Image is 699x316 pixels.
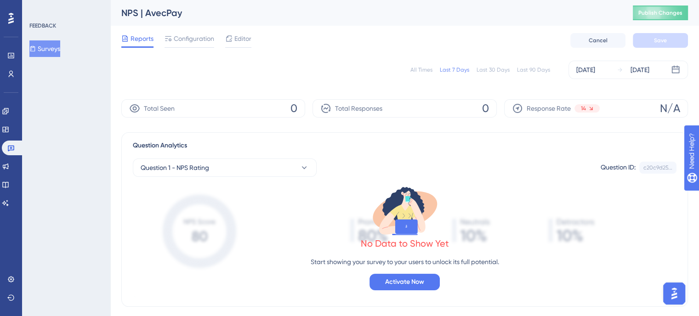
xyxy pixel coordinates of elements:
span: Publish Changes [638,9,682,17]
span: 14 [581,105,586,112]
div: Last 90 Days [517,66,550,73]
span: Total Seen [144,103,175,114]
button: Question 1 - NPS Rating [133,158,317,177]
span: Question Analytics [133,140,187,151]
span: Total Responses [335,103,382,114]
div: No Data to Show Yet [361,237,449,250]
span: Response Rate [527,103,571,114]
span: 0 [290,101,297,116]
span: Need Help? [22,2,57,13]
div: FEEDBACK [29,22,56,29]
button: Surveys [29,40,60,57]
div: c20c9d25... [643,164,672,171]
span: Editor [234,33,251,44]
button: Cancel [570,33,625,48]
span: Question 1 - NPS Rating [141,162,209,173]
button: Publish Changes [633,6,688,20]
div: [DATE] [576,64,595,75]
div: [DATE] [631,64,649,75]
span: Save [654,37,667,44]
span: Reports [131,33,153,44]
span: Cancel [589,37,608,44]
div: Question ID: [601,162,636,174]
div: Last 7 Days [440,66,469,73]
span: Activate Now [385,276,424,288]
span: Configuration [174,33,214,44]
span: 0 [482,101,489,116]
div: All Times [410,66,432,73]
span: N/A [660,101,680,116]
p: Start showing your survey to your users to unlock its full potential. [311,256,499,267]
button: Activate Now [369,274,440,290]
div: NPS | AvecPay [121,6,610,19]
button: Save [633,33,688,48]
div: Last 30 Days [477,66,510,73]
iframe: UserGuiding AI Assistant Launcher [660,280,688,307]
